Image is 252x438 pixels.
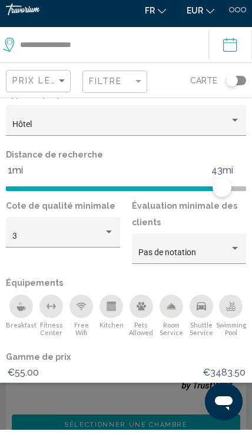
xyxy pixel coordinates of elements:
[216,329,246,345] span: Swimming Pool
[190,329,213,345] span: Shuttle Service
[187,14,203,24] span: EUR
[74,329,89,345] span: Free Wifi
[6,283,246,299] p: Équipements
[78,302,85,345] button: Free Wifi
[201,372,247,390] span: €3483.50
[12,85,67,95] mat-select: Sort by
[227,302,235,345] button: Swimming Pool
[12,128,32,137] span: Hôtel
[129,329,153,345] span: Pets Allowed
[138,256,196,265] span: Pas de notation
[145,14,155,24] span: fr
[18,302,25,345] button: Breakfast
[6,206,120,222] p: Cote de qualité minimale
[48,302,55,345] button: Fitness Center
[132,206,246,239] p: Évaluation minimale des clients
[6,329,37,337] span: Breakfast
[108,302,115,345] button: Kitchen
[100,329,124,337] span: Kitchen
[89,85,122,94] span: Filtre
[217,71,246,106] button: Toggle map
[6,12,120,24] a: Travorium
[12,239,17,249] span: 3
[181,10,220,27] button: Change currency
[138,302,145,345] button: Pets Allowed
[205,391,243,429] iframe: Bouton de lancement de la fenêtre de messagerie
[208,35,252,71] button: Check-in date: Sep 27, 2025 Check-out date: Sep 29, 2025
[6,155,246,171] p: Distance de recherche
[197,302,205,345] button: Shuttle Service
[210,170,235,188] span: 43mi
[12,128,240,138] mat-select: Property type
[6,170,25,188] span: 1mi
[6,357,246,373] p: Gamme de prix
[160,329,183,345] span: Room Service
[40,329,63,345] span: Fitness Center
[6,372,41,390] span: €55.00
[139,10,172,27] button: Change language
[82,78,147,102] button: Filter
[190,81,217,97] span: Carte
[12,84,104,93] span: Prix le plus bas
[167,302,175,345] button: Room Service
